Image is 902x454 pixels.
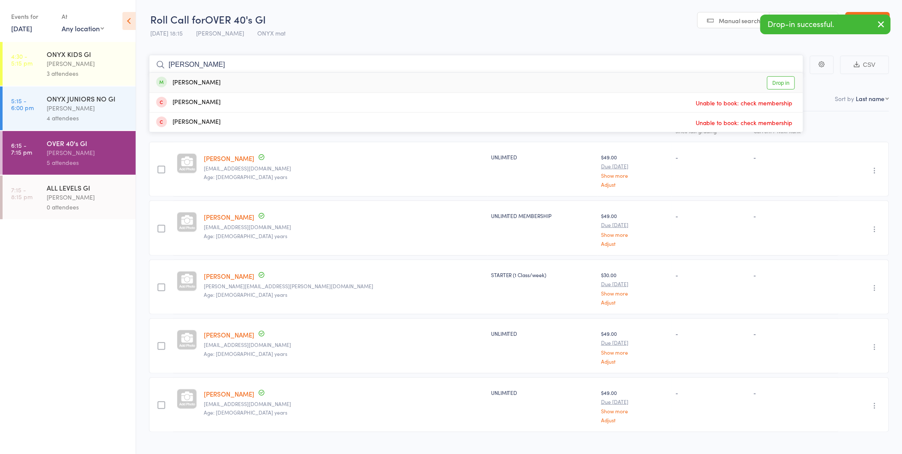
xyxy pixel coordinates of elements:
span: Unable to book: check membership [694,96,795,109]
a: Adjust [601,299,669,305]
a: [PERSON_NAME] [204,154,254,163]
a: [PERSON_NAME] [204,389,254,398]
span: Age: [DEMOGRAPHIC_DATA] years [204,173,287,180]
a: [DATE] [11,24,32,33]
a: 5:15 -6:00 pmONYX JUNIORS NO GI[PERSON_NAME]4 attendees [3,87,136,130]
div: - [754,153,835,161]
time: 4:30 - 5:15 pm [11,53,33,66]
div: 0 attendees [47,202,128,212]
div: - [676,330,747,337]
div: Last name [856,94,885,103]
div: [PERSON_NAME] [47,59,128,69]
time: 6:15 - 7:15 pm [11,142,32,155]
span: [PERSON_NAME] [196,29,244,37]
a: 4:30 -5:15 pmONYX KIDS GI[PERSON_NAME]3 attendees [3,42,136,86]
span: Age: [DEMOGRAPHIC_DATA] years [204,409,287,416]
div: Drop-in successful. [760,15,891,34]
div: At [62,9,104,24]
a: Drop in [767,76,795,90]
small: lburnett198652@gmail.com [204,224,484,230]
div: - [676,271,747,278]
span: Age: [DEMOGRAPHIC_DATA] years [204,232,287,239]
a: 6:15 -7:15 pmOVER 40's GI[PERSON_NAME]5 attendees [3,131,136,175]
a: Show more [601,173,669,178]
div: ONYX KIDS GI [47,49,128,59]
small: Due [DATE] [601,163,669,169]
a: Show more [601,349,669,355]
div: - [676,389,747,396]
div: $49.00 [601,389,669,423]
div: - [676,153,747,161]
small: mamoth.eats@gmail.com [204,401,484,407]
a: Exit roll call [845,12,890,29]
div: [PERSON_NAME] [47,103,128,113]
div: UNLIMITED [491,330,594,337]
div: 4 attendees [47,113,128,123]
small: Brophymark4@gmail.com [204,165,484,171]
div: [PERSON_NAME] [47,192,128,202]
div: ONYX JUNIORS NO GI [47,94,128,103]
div: UNLIMITED [491,389,594,396]
div: - [754,389,835,396]
small: Due [DATE] [601,281,669,287]
div: $49.00 [601,153,669,187]
small: Due [DATE] [601,399,669,405]
a: Show more [601,290,669,296]
div: $49.00 [601,330,669,364]
span: [DATE] 18:15 [150,29,183,37]
span: Unable to book: check membership [694,116,795,129]
a: [PERSON_NAME] [204,212,254,221]
a: Show more [601,408,669,414]
label: Sort by [835,94,854,103]
div: [PERSON_NAME] [156,117,220,127]
div: - [676,212,747,219]
span: Age: [DEMOGRAPHIC_DATA] years [204,291,287,298]
div: Events for [11,9,53,24]
div: STARTER (1 Class/week) [491,271,594,278]
div: Any location [62,24,104,33]
div: 3 attendees [47,69,128,78]
time: 7:15 - 8:15 pm [11,186,33,200]
div: since last grading [676,128,747,134]
div: - [754,212,835,219]
button: CSV [840,56,889,74]
div: [PERSON_NAME] [156,98,220,108]
a: Show more [601,232,669,237]
div: $49.00 [601,212,669,246]
a: Adjust [601,241,669,246]
span: Manual search [719,16,761,25]
small: Due [DATE] [601,222,669,228]
span: Age: [DEMOGRAPHIC_DATA] years [204,350,287,357]
div: OVER 40's GI [47,138,128,148]
small: J.lavis92@hotmail.com [204,342,484,348]
div: UNLIMITED [491,153,594,161]
div: [PERSON_NAME] [47,148,128,158]
div: ALL LEVELS GI [47,183,128,192]
a: [PERSON_NAME] [204,272,254,281]
span: ONYX mat [257,29,286,37]
span: OVER 40's GI [205,12,266,26]
a: Adjust [601,182,669,187]
a: 7:15 -8:15 pmALL LEVELS GI[PERSON_NAME]0 attendees [3,176,136,219]
div: UNLIMITED MEMBERSHIP [491,212,594,219]
a: Adjust [601,417,669,423]
a: Adjust [601,358,669,364]
small: Chris.c.buxton@gmail.com [204,283,484,289]
div: [PERSON_NAME] [156,78,220,88]
div: - [754,330,835,337]
div: - [754,271,835,278]
div: Current / Next Rank [754,128,835,134]
span: Roll Call for [150,12,205,26]
input: Search by name [149,55,804,75]
div: 5 attendees [47,158,128,167]
small: Due [DATE] [601,340,669,346]
div: $30.00 [601,271,669,305]
time: 5:15 - 6:00 pm [11,97,34,111]
a: [PERSON_NAME] [204,330,254,339]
